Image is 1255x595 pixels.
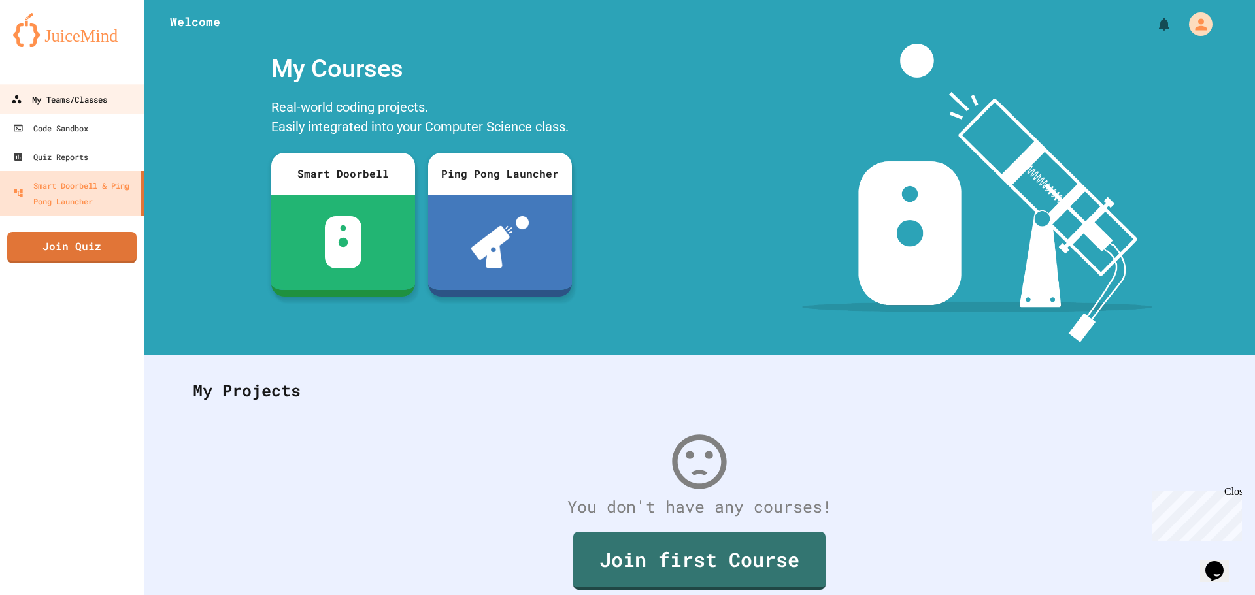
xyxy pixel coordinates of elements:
[265,94,578,143] div: Real-world coding projects. Easily integrated into your Computer Science class.
[11,91,107,108] div: My Teams/Classes
[271,153,415,195] div: Smart Doorbell
[1175,9,1216,39] div: My Account
[5,5,90,83] div: Chat with us now!Close
[1146,486,1242,541] iframe: chat widget
[13,120,88,136] div: Code Sandbox
[1200,543,1242,582] iframe: chat widget
[1132,13,1175,35] div: My Notifications
[471,216,529,268] img: ppl-with-ball.png
[325,216,362,268] img: sdb-white.svg
[180,365,1219,416] div: My Projects
[428,153,572,195] div: Ping Pong Launcher
[7,232,137,263] a: Join Quiz
[180,494,1219,519] div: You don't have any courses!
[13,149,88,165] div: Quiz Reports
[802,44,1152,342] img: banner-image-my-projects.png
[13,178,136,209] div: Smart Doorbell & Ping Pong Launcher
[265,44,578,94] div: My Courses
[13,13,131,47] img: logo-orange.svg
[573,532,826,590] a: Join first Course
